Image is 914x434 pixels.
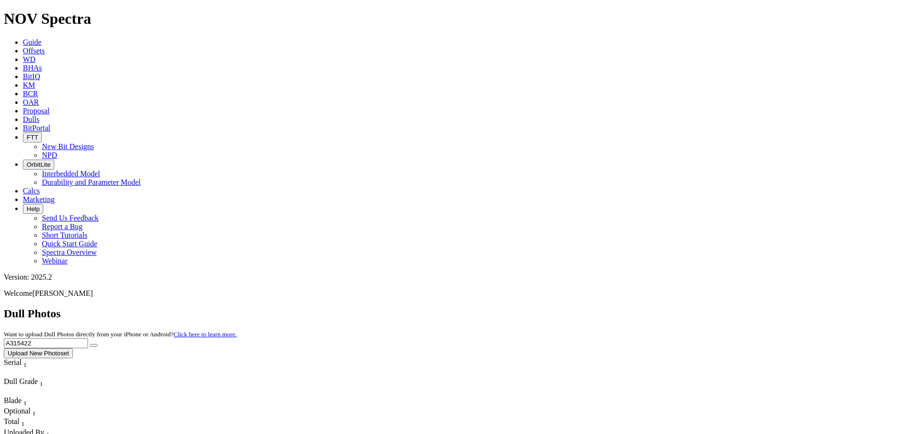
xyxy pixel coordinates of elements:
[4,358,21,366] span: Serial
[42,142,94,151] a: New Bit Designs
[4,289,910,298] p: Welcome
[23,358,27,366] span: Sort None
[23,98,39,106] a: OAR
[42,222,82,231] a: Report a Bug
[27,161,50,168] span: OrbitLite
[4,377,38,385] span: Dull Grade
[4,348,73,358] button: Upload New Photoset
[40,380,43,387] sub: 1
[42,151,57,159] a: NPD
[23,132,42,142] button: FTT
[4,396,21,404] span: Blade
[42,231,88,239] a: Short Tutorials
[4,307,910,320] h2: Dull Photos
[42,240,97,248] a: Quick Start Guide
[23,107,50,115] a: Proposal
[4,338,88,348] input: Search Serial Number
[4,377,70,388] div: Dull Grade Sort None
[23,72,40,81] a: BitIQ
[174,331,237,338] a: Click here to learn more.
[32,289,93,297] span: [PERSON_NAME]
[32,410,36,417] sub: 1
[23,90,38,98] a: BCR
[42,170,100,178] a: Interbedded Model
[42,248,97,256] a: Spectra Overview
[23,396,27,404] span: Sort None
[27,134,38,141] span: FTT
[21,417,25,425] span: Sort None
[32,407,36,415] span: Sort None
[27,205,40,212] span: Help
[23,361,27,368] sub: 1
[23,47,45,55] a: Offsets
[23,81,35,89] a: KM
[40,377,43,385] span: Sort None
[4,388,70,396] div: Column Menu
[4,407,30,415] span: Optional
[23,204,43,214] button: Help
[4,331,237,338] small: Want to upload Dull Photos directly from your iPhone or Android?
[4,369,44,377] div: Column Menu
[23,55,36,63] a: WD
[4,273,910,282] div: Version: 2025.2
[23,195,55,203] a: Marketing
[4,417,20,425] span: Total
[4,407,37,417] div: Optional Sort None
[4,407,37,417] div: Sort None
[42,178,141,186] a: Durability and Parameter Model
[4,396,37,407] div: Sort None
[4,10,910,28] h1: NOV Spectra
[23,38,41,46] a: Guide
[23,124,50,132] a: BitPortal
[23,115,40,123] a: Dulls
[42,257,68,265] a: Webinar
[23,187,40,195] a: Calcs
[23,64,42,72] a: BHAs
[4,358,44,377] div: Sort None
[4,417,37,428] div: Total Sort None
[4,358,44,369] div: Serial Sort None
[21,421,25,428] sub: 1
[23,399,27,406] sub: 1
[4,417,37,428] div: Sort None
[4,377,70,396] div: Sort None
[42,214,99,222] a: Send Us Feedback
[23,160,54,170] button: OrbitLite
[4,396,37,407] div: Blade Sort None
